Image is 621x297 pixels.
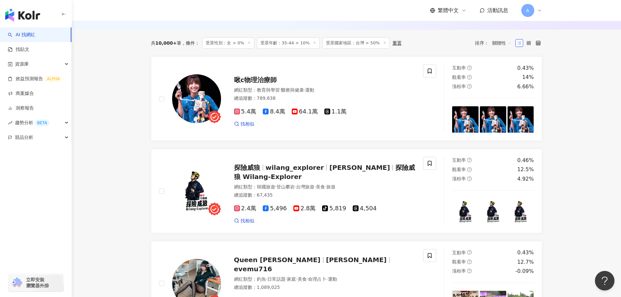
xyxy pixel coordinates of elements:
[515,268,534,275] div: -0.09%
[275,184,276,189] span: ·
[475,38,515,48] div: 排序：
[452,176,466,181] span: 漲粉率
[292,108,318,115] span: 64.1萬
[172,74,221,123] img: KOL Avatar
[8,76,62,82] a: 效益預測報告ALPHA
[467,75,472,80] span: question-circle
[234,87,416,94] div: 網紅類型 ：
[308,276,326,282] span: 命理占卜
[325,184,326,189] span: ·
[452,167,466,172] span: 觀看率
[35,120,50,126] div: BETA
[452,75,466,80] span: 觀看率
[438,7,459,14] span: 繁體中文
[276,184,295,189] span: 登山攀岩
[234,184,416,190] div: 網紅類型 ：
[151,149,542,233] a: KOL Avatar探險威狼wilang_explorer[PERSON_NAME]探險威狼 Wilang-Explorer網紅類型：韓國旅遊·登山攀岩·台灣旅遊·美食·旅遊總追蹤數：67,43...
[517,157,534,164] div: 0.46%
[15,57,29,71] span: 資源庫
[26,277,49,289] span: 立即安裝 瀏覽器外掛
[151,56,542,141] a: KOL Avatar啾c物理治療師網紅類型：教育與學習·醫療與健康·運動總追蹤數：789,6385.4萬8.4萬64.1萬1.1萬找相似互動率question-circle0.43%觀看率que...
[5,8,40,22] img: logo
[326,184,335,189] span: 旅遊
[10,277,23,288] img: chrome extension
[467,269,472,273] span: question-circle
[234,76,277,84] span: 啾c物理治療師
[267,276,286,282] span: 日常話題
[234,95,416,102] div: 總追蹤數 ： 789,638
[452,157,466,163] span: 互動率
[241,121,254,127] span: 找相似
[234,218,254,224] a: 找相似
[263,205,287,212] span: 5,496
[8,32,35,38] a: searchAI 找網紅
[257,87,280,93] span: 教育與學習
[452,106,479,133] img: post-image
[467,167,472,172] span: question-circle
[298,276,307,282] span: 美食
[281,87,304,93] span: 醫療與健康
[266,164,324,171] span: wilang_explorer
[328,276,337,282] span: 運動
[467,84,472,89] span: question-circle
[234,108,257,115] span: 5.4萬
[296,276,297,282] span: ·
[467,260,472,264] span: question-circle
[234,164,415,181] span: 探險威狼 Wilang-Explorer
[467,158,472,162] span: question-circle
[316,184,325,189] span: 美食
[452,199,479,225] img: post-image
[172,167,221,215] img: KOL Avatar
[452,250,466,255] span: 互動率
[257,184,275,189] span: 韓國旅遊
[487,7,508,13] span: 活動訊息
[8,105,34,111] a: 洞察報告
[151,40,182,46] div: 共 筆
[293,205,316,212] span: 2.8萬
[234,256,321,264] span: Queen [PERSON_NAME]
[329,164,390,171] span: [PERSON_NAME]
[263,108,285,115] span: 8.4萬
[8,46,29,53] a: 找貼文
[522,74,534,81] div: 14%
[8,90,34,97] a: 商案媒合
[8,121,12,125] span: rise
[392,40,402,46] div: 重置
[234,265,272,273] span: evemu716
[517,259,534,266] div: 12.7%
[452,268,466,274] span: 漲粉率
[286,276,287,282] span: ·
[202,37,254,49] span: 受眾性別：女 > 0%
[234,192,416,199] div: 總追蹤數 ： 67,435
[322,37,390,49] span: 受眾國家地區：台灣 > 50%
[241,218,254,224] span: 找相似
[8,274,63,291] a: chrome extension立即安裝 瀏覽器外掛
[266,276,267,282] span: ·
[287,276,296,282] span: 家庭
[15,130,33,145] span: 競品分析
[517,249,534,256] div: 0.43%
[314,184,316,189] span: ·
[480,106,506,133] img: post-image
[326,276,328,282] span: ·
[280,87,281,93] span: ·
[467,176,472,181] span: question-circle
[324,108,347,115] span: 1.1萬
[234,205,257,212] span: 2.4萬
[234,164,260,171] span: 探險威狼
[257,37,320,49] span: 受眾年齡：35-44 > 10%
[322,205,346,212] span: 5,819
[326,256,387,264] span: [PERSON_NAME]
[467,66,472,70] span: question-circle
[517,83,534,90] div: 6.66%
[517,166,534,173] div: 12.5%
[296,184,314,189] span: 台灣旅遊
[257,276,266,282] span: 釣魚
[234,284,416,291] div: 總追蹤數 ： 1,089,025
[452,84,466,89] span: 漲粉率
[517,175,534,183] div: 4.92%
[234,121,254,127] a: 找相似
[353,205,377,212] span: 4,504
[467,250,472,255] span: question-circle
[517,65,534,72] div: 0.43%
